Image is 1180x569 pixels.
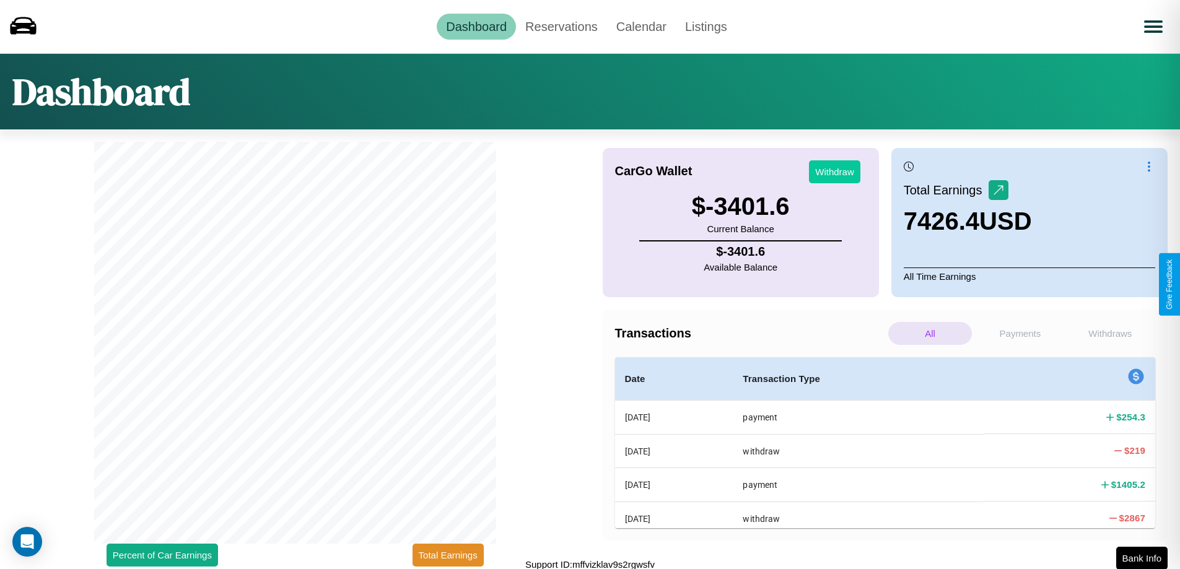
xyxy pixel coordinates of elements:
p: Withdraws [1069,322,1152,345]
a: Listings [676,14,736,40]
h4: CarGo Wallet [615,164,693,178]
a: Calendar [607,14,676,40]
h4: $ 219 [1124,444,1145,457]
button: Percent of Car Earnings [107,544,218,567]
h1: Dashboard [12,66,190,117]
p: All [888,322,972,345]
h4: $ 1405.2 [1111,478,1145,491]
h3: 7426.4 USD [904,207,1032,235]
p: All Time Earnings [904,267,1155,285]
a: Reservations [516,14,607,40]
p: Current Balance [692,220,790,237]
p: Available Balance [704,259,777,276]
button: Open menu [1136,9,1171,44]
th: [DATE] [615,468,733,502]
h4: Transaction Type [743,371,974,386]
p: Total Earnings [904,179,989,201]
th: payment [733,468,984,502]
h4: $ 2867 [1119,511,1145,524]
th: withdraw [733,434,984,467]
h4: Transactions [615,326,885,341]
th: [DATE] [615,434,733,467]
p: Payments [978,322,1062,345]
button: Total Earnings [413,544,484,567]
div: Open Intercom Messenger [12,527,42,557]
h4: $ 254.3 [1116,410,1145,423]
button: Withdraw [809,160,860,183]
h4: $ -3401.6 [704,245,777,259]
th: payment [733,401,984,435]
th: withdraw [733,502,984,535]
th: [DATE] [615,401,733,435]
div: Give Feedback [1165,259,1174,310]
th: [DATE] [615,502,733,535]
h3: $ -3401.6 [692,193,790,220]
h4: Date [625,371,723,386]
a: Dashboard [437,14,516,40]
